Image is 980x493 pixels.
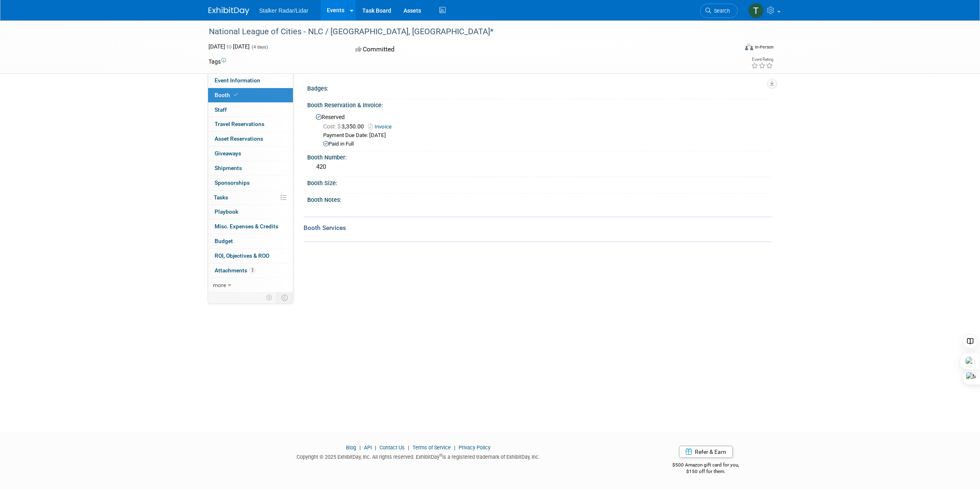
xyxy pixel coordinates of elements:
span: | [406,444,411,451]
div: Booth Number: [307,151,772,161]
span: [DATE] [DATE] [208,43,250,50]
span: Booth [215,92,239,98]
img: ExhibitDay [208,7,249,15]
span: Shipments [215,165,242,171]
span: Asset Reservations [215,135,263,142]
div: Committed [353,42,533,57]
span: Misc. Expenses & Credits [215,223,278,230]
img: tadas eikinas [748,3,764,18]
td: Tags [208,57,226,66]
div: $500 Amazon gift card for you, [640,456,772,475]
div: Booth Size: [307,177,772,187]
a: more [208,278,293,292]
span: Giveaways [215,150,241,157]
a: Travel Reservations [208,117,293,131]
sup: ® [439,453,442,458]
span: Search [711,8,730,14]
a: Misc. Expenses & Credits [208,219,293,234]
div: In-Person [754,44,774,50]
div: Reserved [313,111,765,148]
a: Sponsorships [208,176,293,190]
div: $150 off for them. [640,468,772,475]
span: ROI, Objectives & ROO [215,252,269,259]
a: API [364,444,372,451]
a: Event Information [208,73,293,88]
a: Refer & Earn [679,446,733,458]
a: Playbook [208,205,293,219]
span: 3,350.00 [323,123,367,130]
div: Event Rating [751,57,773,62]
span: | [452,444,457,451]
div: Copyright © 2025 ExhibitDay, Inc. All rights reserved. ExhibitDay is a registered trademark of Ex... [208,451,628,461]
a: Booth [208,88,293,102]
span: Attachments [215,267,255,274]
span: 3 [249,267,255,273]
a: Attachments3 [208,263,293,278]
a: Budget [208,234,293,248]
span: Budget [215,238,233,244]
div: Booth Reservation & Invoice: [307,99,772,109]
span: Tasks [214,194,228,201]
a: Contact Us [379,444,405,451]
td: Personalize Event Tab Strip [262,292,277,303]
div: Booth Notes: [307,194,772,204]
span: Cost: $ [323,123,341,130]
span: Event Information [215,77,260,84]
a: ROI, Objectives & ROO [208,249,293,263]
span: Playbook [215,208,238,215]
a: Privacy Policy [459,444,490,451]
a: Search [700,4,738,18]
span: | [357,444,363,451]
img: Format-Inperson.png [745,44,753,50]
div: Booth Services [304,223,772,232]
div: Paid in Full [323,140,765,148]
a: Terms of Service [412,444,451,451]
span: Staff [215,106,227,113]
div: Payment Due Date: [DATE] [323,132,765,139]
a: Shipments [208,161,293,175]
a: Invoice [368,124,396,130]
td: Toggle Event Tabs [277,292,293,303]
span: Sponsorships [215,179,250,186]
a: Tasks [208,190,293,205]
a: Staff [208,103,293,117]
a: Blog [346,444,356,451]
div: National League of Cities - NLC / [GEOGRAPHIC_DATA], [GEOGRAPHIC_DATA]* [206,24,725,39]
i: Booth reservation complete [234,93,238,97]
div: Badges: [307,82,772,93]
a: Asset Reservations [208,132,293,146]
div: 420 [313,161,765,173]
span: to [225,43,233,50]
div: Event Format [690,42,774,55]
span: Stalker Radar/Lidar [259,7,308,14]
span: (4 days) [251,44,268,50]
span: Travel Reservations [215,121,264,127]
a: Giveaways [208,146,293,161]
span: more [213,282,226,288]
span: | [373,444,378,451]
